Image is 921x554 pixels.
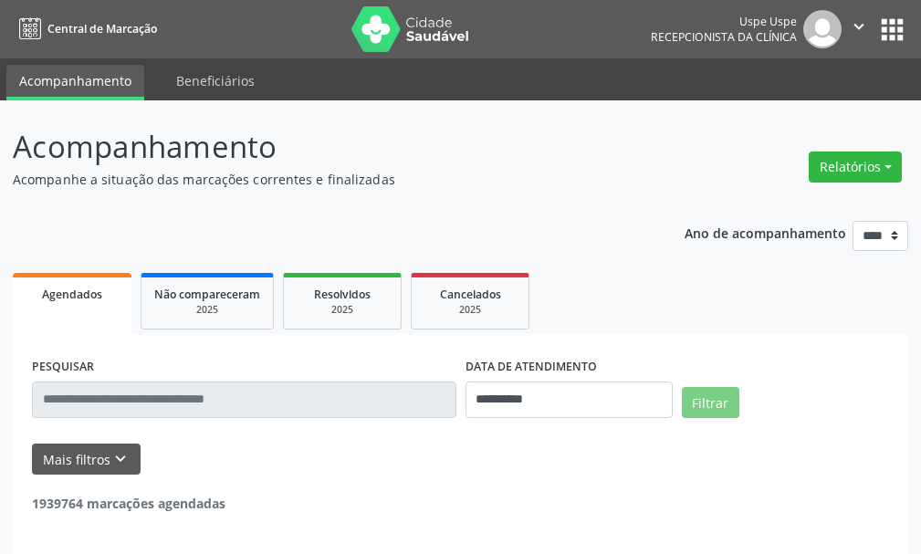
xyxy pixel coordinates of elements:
[809,152,902,183] button: Relatórios
[154,303,260,317] div: 2025
[466,353,597,382] label: DATA DE ATENDIMENTO
[13,14,157,44] a: Central de Marcação
[163,65,267,97] a: Beneficiários
[13,124,640,170] p: Acompanhamento
[651,14,797,29] div: Uspe Uspe
[424,303,516,317] div: 2025
[440,287,501,302] span: Cancelados
[803,10,842,48] img: img
[849,16,869,37] i: 
[32,444,141,476] button: Mais filtroskeyboard_arrow_down
[32,353,94,382] label: PESQUISAR
[154,287,260,302] span: Não compareceram
[682,387,739,418] button: Filtrar
[876,14,908,46] button: apps
[110,449,131,469] i: keyboard_arrow_down
[314,287,371,302] span: Resolvidos
[651,29,797,45] span: Recepcionista da clínica
[32,495,225,512] strong: 1939764 marcações agendadas
[13,170,640,189] p: Acompanhe a situação das marcações correntes e finalizadas
[297,303,388,317] div: 2025
[42,287,102,302] span: Agendados
[47,21,157,37] span: Central de Marcação
[6,65,144,100] a: Acompanhamento
[842,10,876,48] button: 
[685,221,846,244] p: Ano de acompanhamento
